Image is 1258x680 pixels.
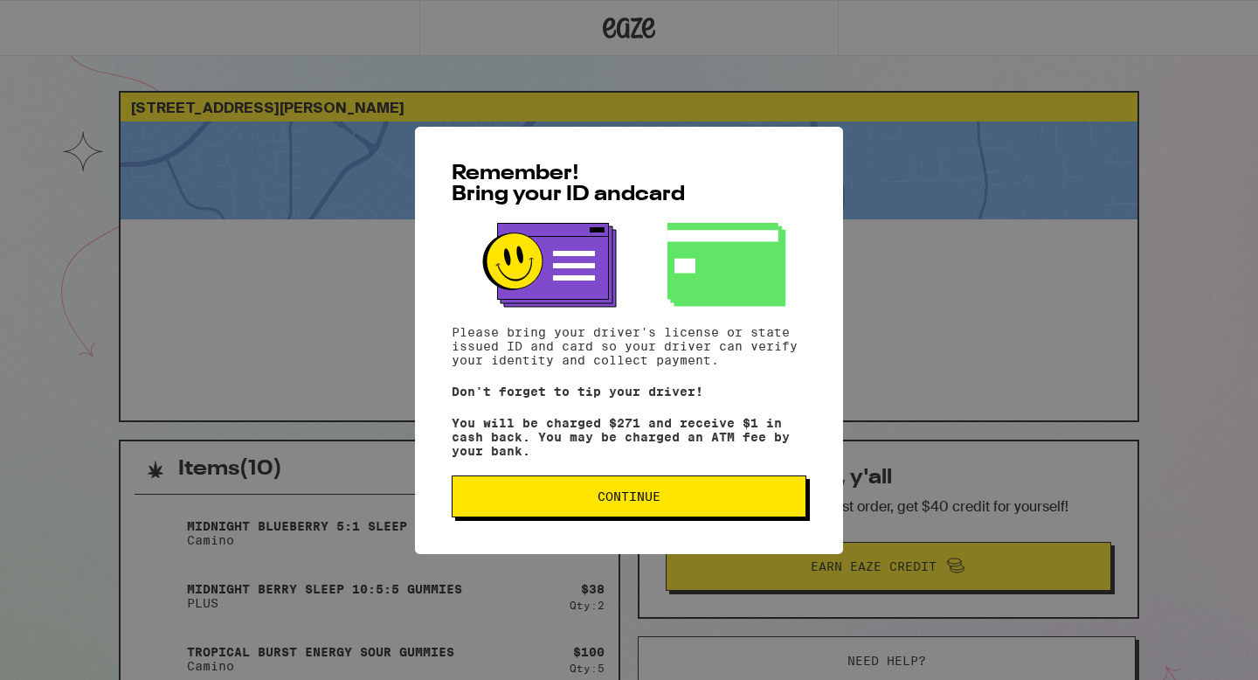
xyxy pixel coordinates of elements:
[452,163,685,205] span: Remember! Bring your ID and card
[598,490,660,503] span: Continue
[452,385,806,399] p: Don't forget to tip your driver!
[452,416,806,458] p: You will be charged $271 and receive $1 in cash back. You may be charged an ATM fee by your bank.
[10,12,126,26] span: Hi. Need any help?
[452,325,806,367] p: Please bring your driver's license or state issued ID and card so your driver can verify your ide...
[452,475,806,517] button: Continue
